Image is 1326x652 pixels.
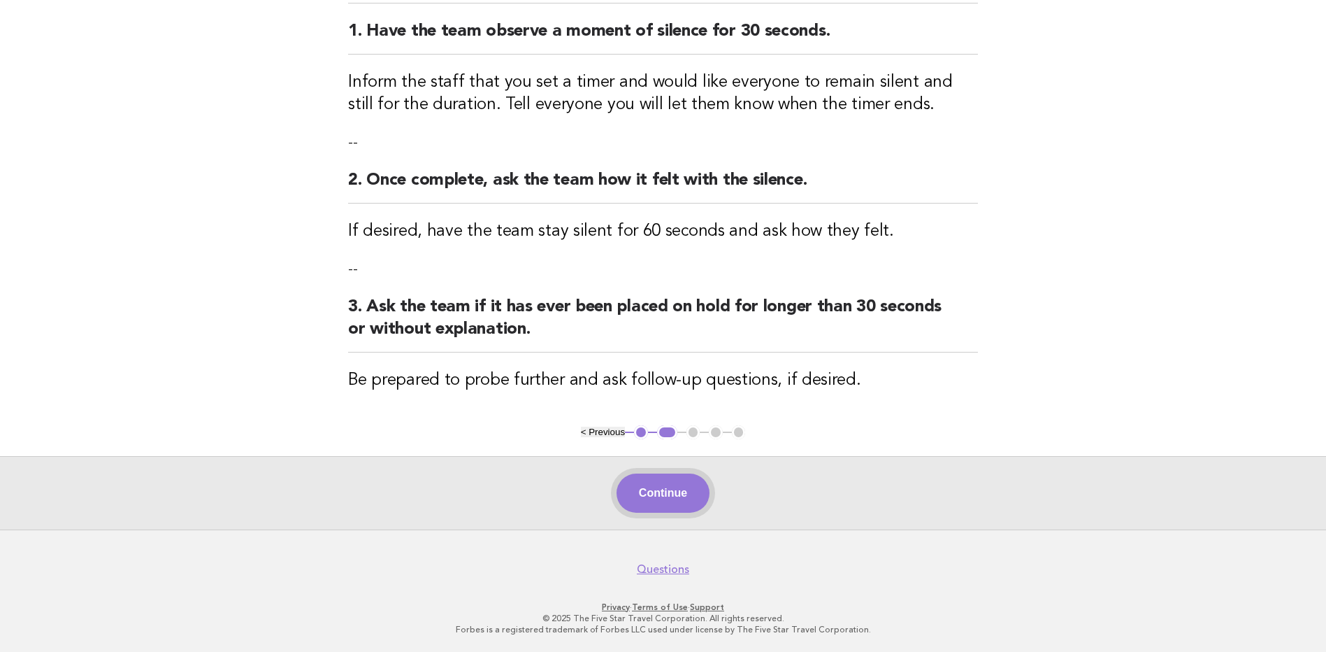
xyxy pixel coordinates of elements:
[348,369,978,392] h3: Be prepared to probe further and ask follow-up questions, if desired.
[657,425,677,439] button: 2
[236,624,1091,635] p: Forbes is a registered trademark of Forbes LLC used under license by The Five Star Travel Corpora...
[348,133,978,153] p: --
[637,562,689,576] a: Questions
[348,71,978,116] h3: Inform the staff that you set a timer and would like everyone to remain silent and still for the ...
[348,220,978,243] h3: If desired, have the team stay silent for 60 seconds and ask how they felt.
[236,613,1091,624] p: © 2025 The Five Star Travel Corporation. All rights reserved.
[581,427,625,437] button: < Previous
[602,602,630,612] a: Privacy
[348,296,978,353] h2: 3. Ask the team if it has ever been placed on hold for longer than 30 seconds or without explanat...
[617,474,709,513] button: Continue
[236,602,1091,613] p: · ·
[634,425,648,439] button: 1
[348,260,978,279] p: --
[690,602,724,612] a: Support
[348,20,978,55] h2: 1. Have the team observe a moment of silence for 30 seconds.
[348,169,978,204] h2: 2. Once complete, ask the team how it felt with the silence.
[632,602,688,612] a: Terms of Use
